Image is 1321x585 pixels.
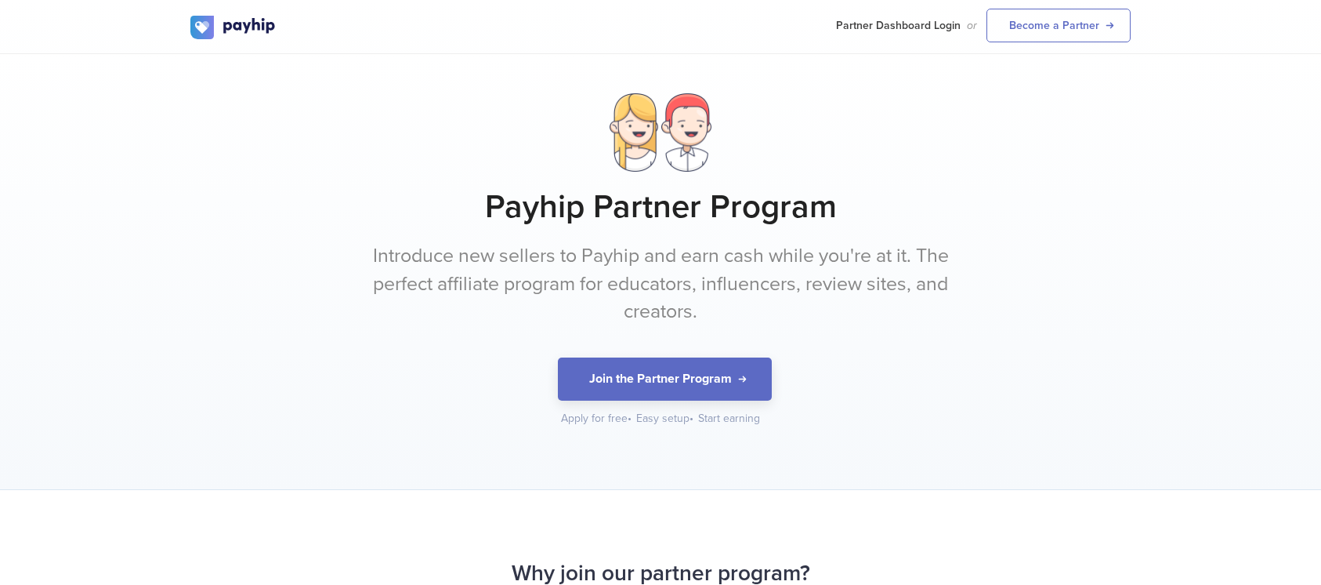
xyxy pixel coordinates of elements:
[661,93,711,172] img: dude.png
[986,9,1131,42] a: Become a Partner
[636,411,695,427] div: Easy setup
[367,242,954,326] p: Introduce new sellers to Payhip and earn cash while you're at it. The perfect affiliate program f...
[558,358,772,401] button: Join the Partner Program
[190,187,1131,227] h1: Payhip Partner Program
[561,411,633,427] div: Apply for free
[698,411,760,427] div: Start earning
[190,16,277,39] img: logo.svg
[610,93,658,172] img: lady.png
[689,412,693,425] span: •
[628,412,632,425] span: •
